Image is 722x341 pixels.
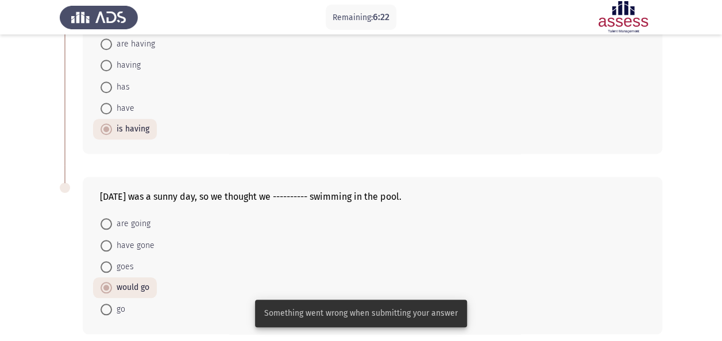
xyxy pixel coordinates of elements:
[112,80,130,94] span: has
[112,281,149,294] span: would go
[112,239,155,253] span: have gone
[584,1,662,33] img: Assessment logo of ASSESS English Language Assessment (3 Module) (Ba - IB)
[100,191,645,202] div: [DATE] was a sunny day, so we thought we ---------- swimming in the pool.
[112,59,141,72] span: having
[264,308,458,319] span: Something went wrong when submitting your answer
[60,1,138,33] img: Assess Talent Management logo
[112,102,134,115] span: have
[112,260,134,274] span: goes
[112,303,125,316] span: go
[112,122,149,136] span: is having
[333,10,389,25] p: Remaining:
[112,217,150,231] span: are going
[112,37,155,51] span: are having
[373,11,389,22] span: 6:22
